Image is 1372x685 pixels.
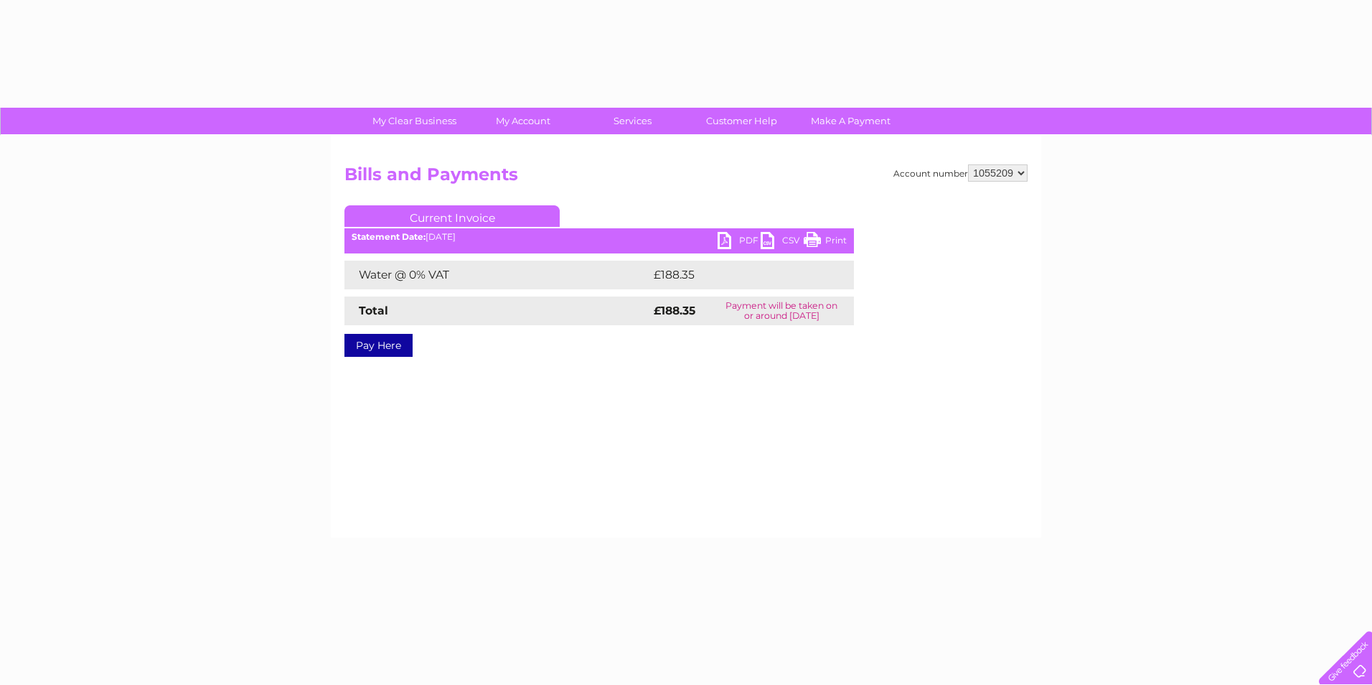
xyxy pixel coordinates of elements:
[710,297,854,325] td: Payment will be taken on or around [DATE]
[344,334,413,357] a: Pay Here
[464,108,583,134] a: My Account
[791,108,910,134] a: Make A Payment
[893,164,1028,182] div: Account number
[355,108,474,134] a: My Clear Business
[344,261,650,289] td: Water @ 0% VAT
[344,164,1028,192] h2: Bills and Payments
[344,205,560,227] a: Current Invoice
[718,232,761,253] a: PDF
[654,304,695,317] strong: £188.35
[352,231,426,242] b: Statement Date:
[344,232,854,242] div: [DATE]
[761,232,804,253] a: CSV
[573,108,692,134] a: Services
[359,304,388,317] strong: Total
[650,261,827,289] td: £188.35
[804,232,847,253] a: Print
[682,108,801,134] a: Customer Help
